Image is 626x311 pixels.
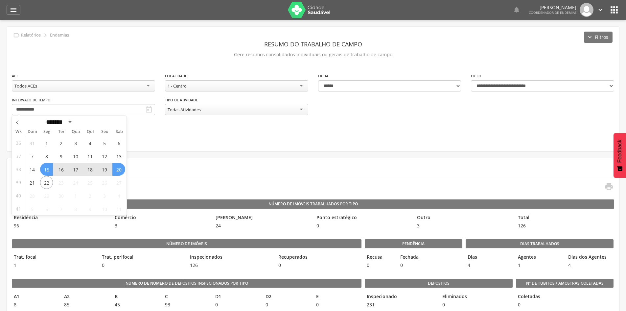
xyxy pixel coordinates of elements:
[73,118,94,125] input: Year
[168,83,187,89] div: 1 - Centro
[165,97,198,103] label: Tipo de Atividade
[163,293,210,301] legend: C
[100,254,185,261] legend: Trat. perifocal
[398,262,429,269] span: 0
[213,293,260,301] legend: D1
[83,130,98,134] span: Qui
[113,301,160,308] span: 45
[112,176,125,189] span: Setembro 27, 2025
[69,189,82,202] span: Outubro 1, 2025
[163,301,210,308] span: 93
[16,137,21,149] span: 36
[55,202,67,215] span: Outubro 7, 2025
[513,3,521,17] a: 
[415,214,513,222] legend: Outro
[69,202,82,215] span: Outubro 8, 2025
[12,239,361,248] legend: Número de imóveis
[516,222,614,229] span: 126
[415,222,513,229] span: 3
[112,202,125,215] span: Outubro 11, 2025
[44,118,73,125] select: Month
[276,254,361,261] legend: Recuperados
[55,163,67,176] span: Setembro 16, 2025
[276,262,361,269] span: 0
[12,222,109,229] span: 96
[112,137,125,149] span: Setembro 6, 2025
[40,150,53,163] span: Setembro 8, 2025
[466,239,614,248] legend: Dias Trabalhados
[188,254,273,261] legend: Inspecionados
[55,150,67,163] span: Setembro 9, 2025
[614,133,626,178] button: Feedback - Mostrar pesquisa
[98,163,111,176] span: Setembro 19, 2025
[83,202,96,215] span: Outubro 9, 2025
[12,97,51,103] label: Intervalo de Tempo
[566,262,613,269] span: 4
[98,189,111,202] span: Outubro 3, 2025
[214,222,311,229] span: 24
[314,214,412,222] legend: Ponto estratégico
[26,137,38,149] span: Agosto 31, 2025
[50,33,69,38] p: Endemias
[365,254,395,261] legend: Recusa
[40,189,53,202] span: Setembro 29, 2025
[83,163,96,176] span: Setembro 18, 2025
[98,130,112,134] span: Sex
[566,254,613,261] legend: Dias dos Agentes
[69,163,82,176] span: Setembro 17, 2025
[466,254,513,261] legend: Dias
[471,73,481,79] label: Ciclo
[98,202,111,215] span: Outubro 10, 2025
[68,130,83,134] span: Qua
[54,130,68,134] span: Ter
[516,301,521,308] span: 0
[12,199,614,209] legend: Número de Imóveis Trabalhados por Tipo
[318,73,328,79] label: Ficha
[145,106,153,114] i: 
[12,38,614,50] header: Resumo do Trabalho de Campo
[529,5,576,10] p: [PERSON_NAME]
[69,176,82,189] span: Setembro 24, 2025
[365,279,513,288] legend: Depósitos
[188,262,273,269] span: 126
[12,301,59,308] span: 8
[12,293,59,301] legend: A1
[113,222,210,229] span: 3
[513,6,521,14] i: 
[62,301,109,308] span: 85
[42,32,49,39] i: 
[113,214,210,222] legend: Comércio
[10,6,17,14] i: 
[516,214,614,222] legend: Total
[83,176,96,189] span: Setembro 25, 2025
[440,301,513,308] span: 0
[69,137,82,149] span: Setembro 3, 2025
[26,176,38,189] span: Setembro 21, 2025
[26,150,38,163] span: Setembro 7, 2025
[98,137,111,149] span: Setembro 5, 2025
[16,150,21,163] span: 37
[98,176,111,189] span: Setembro 26, 2025
[365,262,395,269] span: 0
[40,176,53,189] span: Setembro 22, 2025
[314,301,361,308] span: 0
[529,10,576,15] span: Coordenador de Endemias
[26,202,38,215] span: Outubro 5, 2025
[14,83,37,89] div: Todos ACEs
[466,262,513,269] span: 4
[40,163,53,176] span: Setembro 15, 2025
[83,150,96,163] span: Setembro 11, 2025
[365,239,462,248] legend: Pendência
[16,202,21,215] span: 41
[83,189,96,202] span: Outubro 2, 2025
[365,301,437,308] span: 231
[264,293,311,301] legend: D2
[98,150,111,163] span: Setembro 12, 2025
[40,137,53,149] span: Setembro 1, 2025
[16,189,21,202] span: 40
[516,262,563,269] span: 1
[398,254,429,261] legend: Fechada
[112,163,125,176] span: Setembro 20, 2025
[113,293,160,301] legend: B
[609,5,619,15] i: 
